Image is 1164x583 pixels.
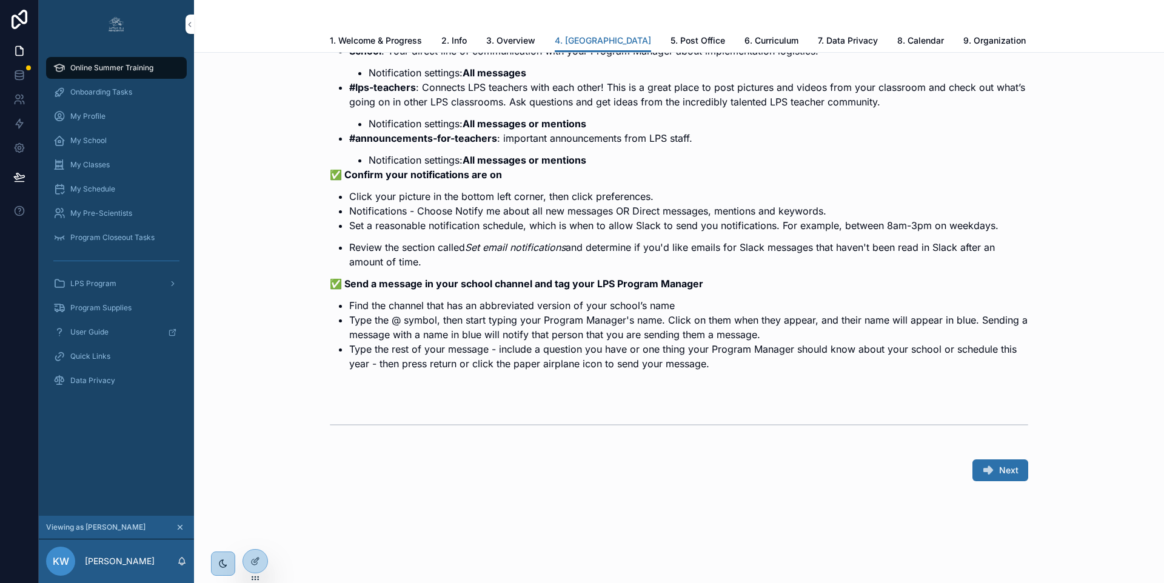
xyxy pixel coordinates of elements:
li: Type the @ symbol, then start typing your Program Manager's name. Click on them when they appear,... [349,313,1028,342]
a: Data Privacy [46,370,187,391]
a: My Pre-Scientists [46,202,187,224]
a: LPS Program [46,273,187,295]
span: 3. Overview [486,35,535,47]
p: : Connects LPS teachers with each other! This is a great place to post pictures and videos from y... [349,80,1028,109]
a: 3. Overview [486,30,535,54]
div: scrollable content [39,48,194,407]
a: My Classes [46,154,187,176]
span: 1. Welcome & Progress [330,35,422,47]
span: My Classes [70,160,110,170]
a: 7. Data Privacy [818,30,878,54]
a: 8. Calendar [897,30,944,54]
span: Data Privacy [70,376,115,385]
li: Type the rest of your message - include a question you have or one thing your Program Manager sho... [349,342,1028,371]
span: Onboarding Tasks [70,87,132,97]
span: My Profile [70,112,105,121]
strong: ✅ Send a message in your school channel and tag your LPS Program Manager [330,278,703,290]
li: Notifications - Choose Notify me about all new messages OR Direct messages, mentions and keywords. [349,204,1028,218]
a: 5. Post Office [671,30,725,54]
a: 6. Curriculum [744,30,798,54]
strong: All messages or mentions [463,154,586,166]
span: 2. Info [441,35,467,47]
strong: ✅ Confirm your notifications are on [330,168,502,181]
a: Quick Links [46,345,187,367]
span: 9. Organization [963,35,1026,47]
a: 2. Info [441,30,467,54]
span: KW [53,554,69,568]
em: Set email notifications [465,241,566,253]
span: LPS Program [70,279,116,288]
p: : important announcements from LPS staff. [349,131,1028,145]
a: 4. [GEOGRAPHIC_DATA] [555,30,651,53]
span: User Guide [70,327,109,337]
button: Next [972,459,1028,481]
strong: All messages [463,67,526,79]
span: Program Closeout Tasks [70,233,155,242]
span: My Schedule [70,184,115,194]
span: Next [999,464,1018,476]
p: Set a reasonable notification schedule, which is when to allow Slack to send you notifications. F... [349,218,1028,233]
a: My Schedule [46,178,187,200]
li: Find the channel that has an abbreviated version of your school’s name [349,298,1028,313]
li: Notification settings: [369,153,1028,167]
p: [PERSON_NAME] [85,555,155,567]
span: My Pre-Scientists [70,208,132,218]
span: Viewing as [PERSON_NAME] [46,522,145,532]
a: Program Supplies [46,297,187,319]
span: 4. [GEOGRAPHIC_DATA] [555,35,651,47]
span: 5. Post Office [671,35,725,47]
a: My Profile [46,105,187,127]
li: Click your picture in the bottom left corner, then click preferences. [349,189,1028,204]
span: Program Supplies [70,303,132,313]
a: Program Closeout Tasks [46,227,187,248]
span: 6. Curriculum [744,35,798,47]
span: 8. Calendar [897,35,944,47]
strong: #lps-teachers [349,81,416,93]
strong: All messages or mentions [463,118,586,130]
strong: #announcements-for-teachers [349,132,497,144]
a: Onboarding Tasks [46,81,187,103]
li: Notification settings: [369,116,1028,131]
img: App logo [107,15,126,34]
a: 1. Welcome & Progress [330,30,422,54]
p: Review the section called and determine if you'd like emails for Slack messages that haven't been... [349,240,1028,269]
a: Online Summer Training [46,57,187,79]
a: My School [46,130,187,152]
span: Online Summer Training [70,63,153,73]
a: 9. Organization [963,30,1026,54]
a: User Guide [46,321,187,343]
span: 7. Data Privacy [818,35,878,47]
li: Notification settings: [369,65,1028,80]
span: My School [70,136,107,145]
span: Quick Links [70,351,110,361]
